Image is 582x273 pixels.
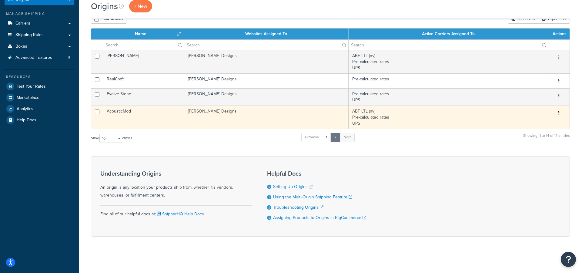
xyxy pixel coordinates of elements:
[5,103,74,114] a: Analytics
[5,11,74,16] div: Manage Shipping
[17,95,39,100] span: Marketplace
[5,74,74,79] div: Resources
[103,40,184,50] input: Search
[15,55,52,60] span: Advanced Features
[100,205,252,218] div: Find all of our helpful docs at:
[100,170,252,199] div: An origin is any location your products ship from, whether it's vendors, warehouses, or fulfillme...
[5,92,74,103] a: Marketplace
[523,132,570,145] div: Showing 11 to 14 of 14 entries
[5,52,74,63] li: Advanced Features
[5,81,74,92] a: Test Your Rates
[15,44,27,49] span: Boxes
[134,3,147,10] span: + New
[349,40,548,50] input: Search
[15,21,30,26] span: Carriers
[103,73,184,88] td: RealCraft
[349,50,548,73] td: ABF LTL (nv) Pre-calculated rates UPS
[539,15,570,24] a: Export CSV
[184,50,349,73] td: [PERSON_NAME] Designs
[5,18,74,29] a: Carriers
[349,106,548,129] td: ABF LTL (nv) Pre-calculated rates UPS
[184,106,349,129] td: [PERSON_NAME] Designs
[103,106,184,129] td: AcousticMod
[301,133,323,142] a: Previous
[267,170,366,177] h3: Helpful Docs
[91,15,126,24] button: Bulk Actions
[561,252,576,267] button: Open Resource Center
[184,73,349,88] td: [PERSON_NAME] Designs
[322,133,331,142] a: 1
[15,32,44,38] span: Shipping Rules
[330,133,340,142] a: 2
[17,118,36,123] span: Help Docs
[349,29,548,39] th: Active Carriers Assigned To
[273,184,313,190] a: Setting Up Origins
[103,50,184,73] td: [PERSON_NAME]
[17,84,46,89] span: Test Your Rates
[91,0,118,12] h1: Origins
[156,211,204,217] a: ShipperHQ Help Docs
[17,106,33,112] span: Analytics
[548,29,570,39] th: Actions
[103,88,184,106] td: Evolve Stone
[508,15,539,24] div: Import CSV
[91,134,132,143] label: Show entries
[349,73,548,88] td: Pre-calculated rates
[100,170,252,177] h3: Understanding Origins
[273,194,352,200] a: Using the Multi-Origin Shipping Feature
[5,29,74,41] a: Shipping Rules
[273,214,366,221] a: Assigning Products to Origins in BigCommerce
[5,41,74,52] a: Boxes
[99,134,122,143] select: Showentries
[184,29,349,39] th: Websites Assigned To
[103,29,184,39] th: Name : activate to sort column ascending
[5,115,74,126] a: Help Docs
[273,204,323,211] a: Troubleshooting Origins
[184,88,349,106] td: [PERSON_NAME] Designs
[184,40,348,50] input: Search
[5,52,74,63] a: Advanced Features 5
[349,88,548,106] td: Pre-calculated rates UPS
[68,55,70,60] span: 5
[340,133,355,142] a: Next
